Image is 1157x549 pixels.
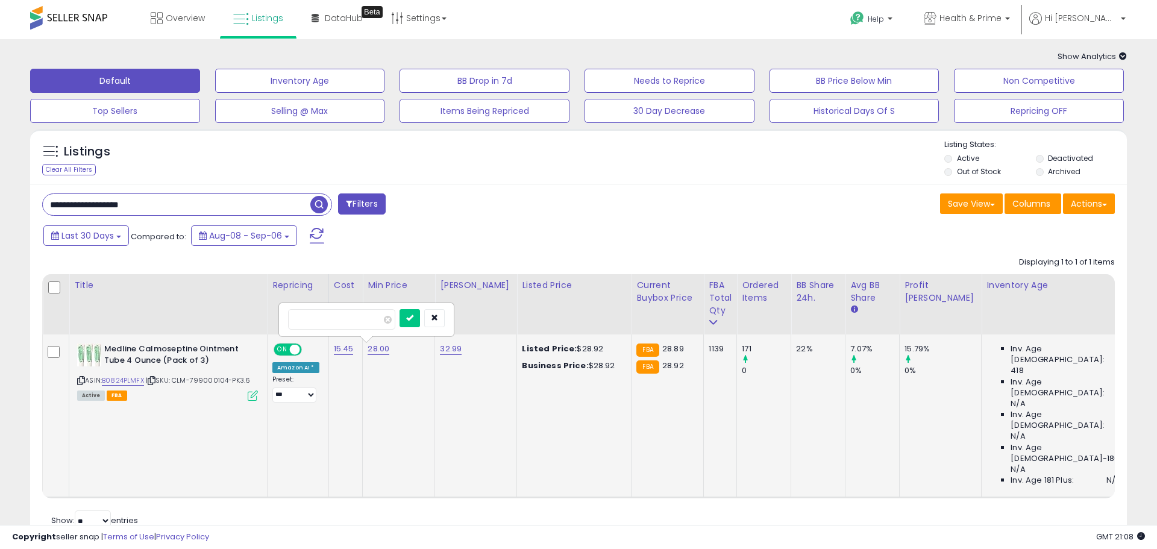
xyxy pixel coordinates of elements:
[905,279,976,304] div: Profit [PERSON_NAME]
[103,531,154,542] a: Terms of Use
[334,343,354,355] a: 15.45
[166,12,205,24] span: Overview
[215,69,385,93] button: Inventory Age
[74,279,262,292] div: Title
[1048,166,1080,177] label: Archived
[42,164,96,175] div: Clear All Filters
[156,531,209,542] a: Privacy Policy
[522,344,622,354] div: $28.92
[850,365,899,376] div: 0%
[104,344,251,369] b: Medline Calmoseptine Ointment Tube 4 Ounce (Pack of 3)
[334,279,358,292] div: Cost
[1096,531,1145,542] span: 2025-10-7 21:08 GMT
[940,193,1003,214] button: Save View
[146,375,250,385] span: | SKU: CLM-799000104-PK3.6
[522,343,577,354] b: Listed Price:
[868,14,884,24] span: Help
[522,360,622,371] div: $28.92
[850,344,899,354] div: 7.07%
[522,279,626,292] div: Listed Price
[850,279,894,304] div: Avg BB Share
[368,343,389,355] a: 28.00
[986,279,1125,292] div: Inventory Age
[440,279,512,292] div: [PERSON_NAME]
[77,391,105,401] span: All listings currently available for purchase on Amazon
[957,166,1001,177] label: Out of Stock
[742,279,786,304] div: Ordered Items
[957,153,979,163] label: Active
[252,12,283,24] span: Listings
[1048,153,1093,163] label: Deactivated
[272,279,324,292] div: Repricing
[1011,365,1023,376] span: 418
[796,279,840,304] div: BB Share 24h.
[585,99,754,123] button: 30 Day Decrease
[1106,475,1121,486] span: N/A
[1011,431,1025,442] span: N/A
[30,69,200,93] button: Default
[1011,377,1121,398] span: Inv. Age [DEMOGRAPHIC_DATA]:
[215,99,385,123] button: Selling @ Max
[300,345,319,355] span: OFF
[275,345,290,355] span: ON
[209,230,282,242] span: Aug-08 - Sep-06
[850,11,865,26] i: Get Help
[102,375,144,386] a: B0824PLMFX
[742,344,791,354] div: 171
[1019,257,1115,268] div: Displaying 1 to 1 of 1 items
[770,69,939,93] button: BB Price Below Min
[272,375,319,403] div: Preset:
[77,344,258,400] div: ASIN:
[742,365,791,376] div: 0
[1011,442,1121,464] span: Inv. Age [DEMOGRAPHIC_DATA]-180:
[939,12,1002,24] span: Health & Prime
[440,343,462,355] a: 32.99
[954,99,1124,123] button: Repricing OFF
[1058,51,1127,62] span: Show Analytics
[709,279,732,317] div: FBA Total Qty
[131,231,186,242] span: Compared to:
[1029,12,1126,39] a: Hi [PERSON_NAME]
[400,69,569,93] button: BB Drop in 7d
[905,365,981,376] div: 0%
[905,344,981,354] div: 15.79%
[662,360,684,371] span: 28.92
[585,69,754,93] button: Needs to Reprice
[64,143,110,160] h5: Listings
[77,344,101,366] img: 51PMhl7SIGL._SL40_.jpg
[636,360,659,374] small: FBA
[1005,193,1061,214] button: Columns
[1011,344,1121,365] span: Inv. Age [DEMOGRAPHIC_DATA]:
[1011,475,1074,486] span: Inv. Age 181 Plus:
[338,193,385,215] button: Filters
[662,343,684,354] span: 28.89
[944,139,1126,151] p: Listing States:
[1012,198,1050,210] span: Columns
[191,225,297,246] button: Aug-08 - Sep-06
[954,69,1124,93] button: Non Competitive
[107,391,127,401] span: FBA
[368,279,430,292] div: Min Price
[1011,464,1025,475] span: N/A
[30,99,200,123] button: Top Sellers
[1045,12,1117,24] span: Hi [PERSON_NAME]
[325,12,363,24] span: DataHub
[272,362,319,373] div: Amazon AI *
[61,230,114,242] span: Last 30 Days
[796,344,836,354] div: 22%
[12,531,56,542] strong: Copyright
[522,360,588,371] b: Business Price:
[1063,193,1115,214] button: Actions
[1011,409,1121,431] span: Inv. Age [DEMOGRAPHIC_DATA]:
[43,225,129,246] button: Last 30 Days
[12,532,209,543] div: seller snap | |
[636,344,659,357] small: FBA
[709,344,727,354] div: 1139
[636,279,698,304] div: Current Buybox Price
[770,99,939,123] button: Historical Days Of S
[1011,398,1025,409] span: N/A
[400,99,569,123] button: Items Being Repriced
[850,304,858,315] small: Avg BB Share.
[841,2,905,39] a: Help
[362,6,383,18] div: Tooltip anchor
